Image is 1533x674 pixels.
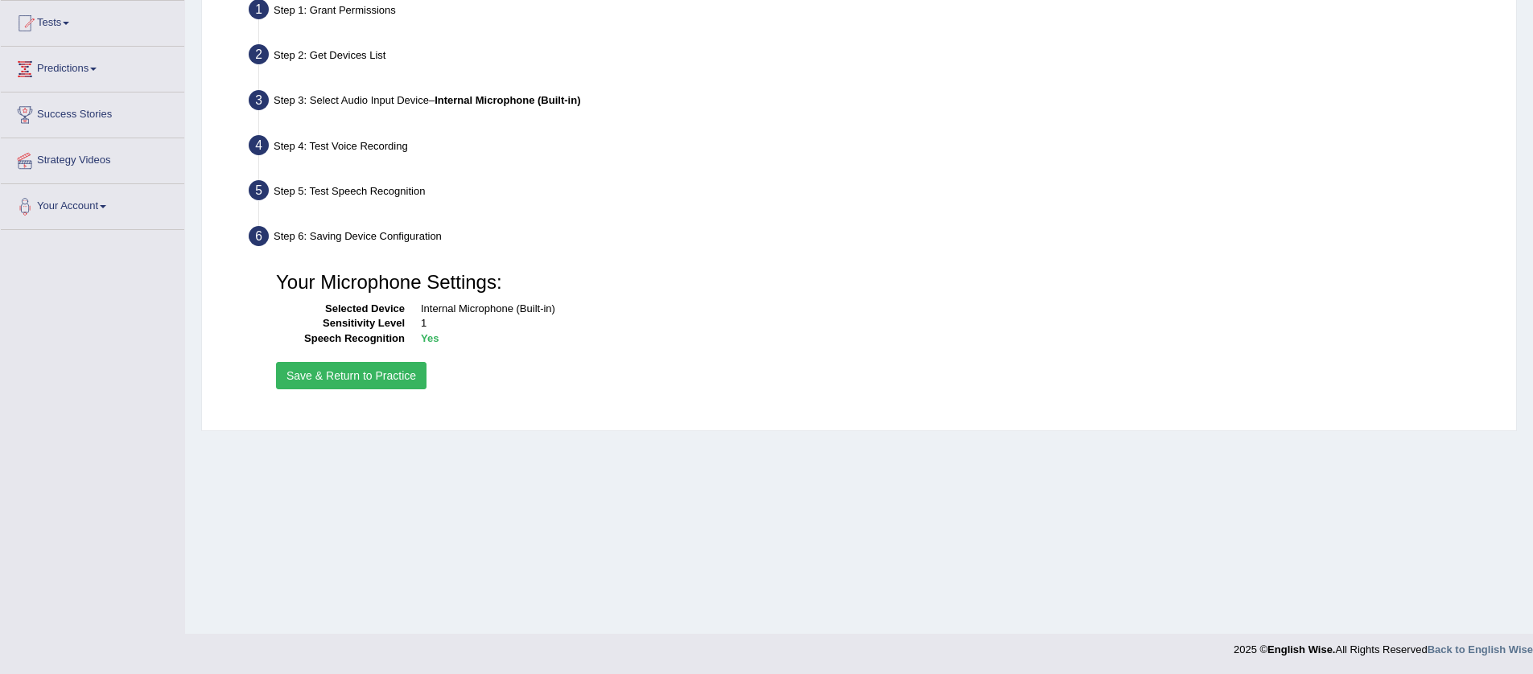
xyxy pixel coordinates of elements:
dd: Internal Microphone (Built-in) [421,302,1490,317]
a: Predictions [1,47,184,87]
span: – [429,94,581,106]
strong: English Wise. [1267,643,1335,656]
h3: Your Microphone Settings: [276,272,1490,293]
a: Tests [1,1,184,41]
a: Success Stories [1,92,184,133]
b: Yes [421,332,439,344]
dd: 1 [421,316,1490,331]
a: Strategy Videos [1,138,184,179]
div: Step 4: Test Voice Recording [241,130,1509,166]
dt: Speech Recognition [276,331,405,347]
div: Step 5: Test Speech Recognition [241,175,1509,211]
b: Internal Microphone (Built-in) [435,94,580,106]
dt: Sensitivity Level [276,316,405,331]
a: Your Account [1,184,184,224]
div: Step 3: Select Audio Input Device [241,85,1509,121]
button: Save & Return to Practice [276,362,427,389]
div: 2025 © All Rights Reserved [1234,634,1533,657]
div: Step 6: Saving Device Configuration [241,221,1509,257]
a: Back to English Wise [1428,643,1533,656]
dt: Selected Device [276,302,405,317]
div: Step 2: Get Devices List [241,39,1509,75]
